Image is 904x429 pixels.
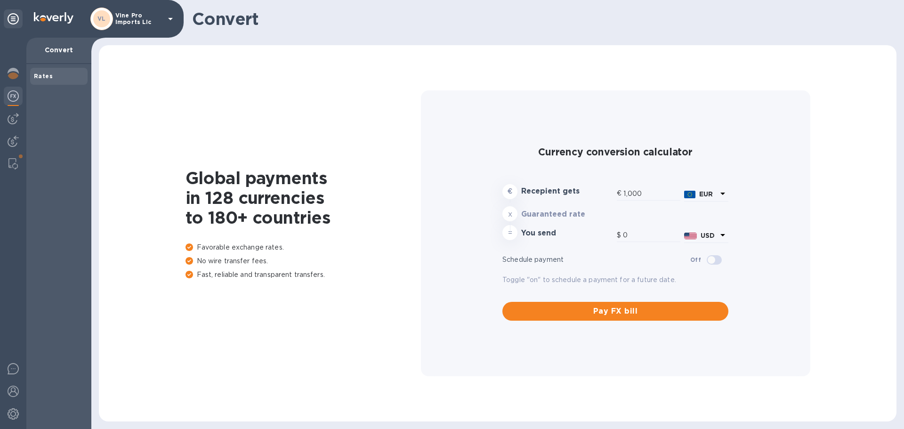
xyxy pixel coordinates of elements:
span: Pay FX bill [510,306,721,317]
p: Schedule payment [502,255,690,265]
h1: Convert [192,9,889,29]
img: Logo [34,12,73,24]
h2: Currency conversion calculator [502,146,728,158]
div: Unpin categories [4,9,23,28]
img: Foreign exchange [8,90,19,102]
h3: Guaranteed rate [521,210,613,219]
p: No wire transfer fees. [186,256,421,266]
b: Off [690,256,701,263]
div: x [502,206,517,221]
b: EUR [699,190,713,198]
p: Convert [34,45,84,55]
p: Fast, reliable and transparent transfers. [186,270,421,280]
button: Pay FX bill [502,302,728,321]
h3: Recepient gets [521,187,613,196]
input: Amount [623,186,680,201]
b: Rates [34,73,53,80]
div: $ [617,228,623,243]
b: VL [97,15,106,22]
p: Toggle "on" to schedule a payment for a future date. [502,275,728,285]
h1: Global payments in 128 currencies to 180+ countries [186,168,421,227]
div: € [617,186,623,201]
img: USD [684,233,697,239]
p: Favorable exchange rates. [186,243,421,252]
h3: You send [521,229,613,238]
p: Vine Pro Imports Llc [115,12,162,25]
strong: € [508,187,512,195]
div: = [502,225,517,240]
input: Amount [623,228,680,243]
b: USD [701,232,715,239]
